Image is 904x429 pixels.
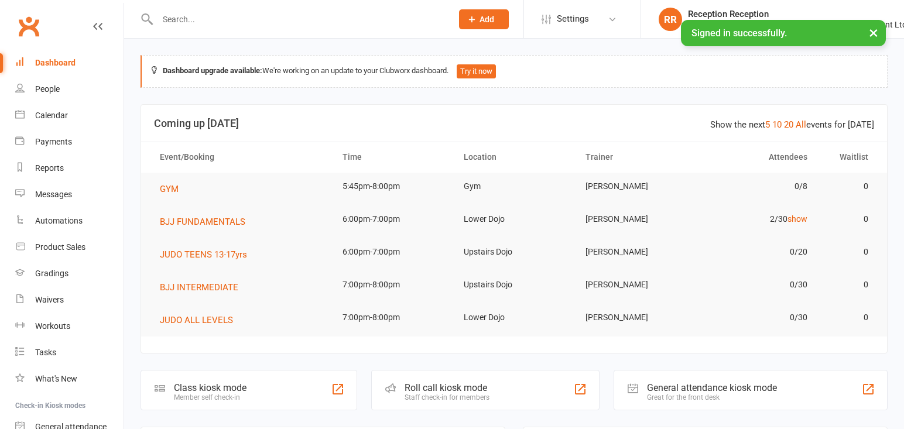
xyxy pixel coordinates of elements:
span: BJJ FUNDAMENTALS [160,217,245,227]
td: 0/8 [696,173,818,200]
span: JUDO TEENS 13-17yrs [160,249,247,260]
td: [PERSON_NAME] [575,304,697,331]
div: Tasks [35,348,56,357]
a: People [15,76,124,102]
div: RR [659,8,682,31]
a: What's New [15,366,124,392]
div: Roll call kiosk mode [405,382,489,393]
td: 5:45pm-8:00pm [332,173,454,200]
button: × [863,20,884,45]
th: Location [453,142,575,172]
span: BJJ INTERMEDIATE [160,282,238,293]
a: Reports [15,155,124,181]
div: Messages [35,190,72,199]
a: Clubworx [14,12,43,41]
a: Messages [15,181,124,208]
th: Event/Booking [149,142,332,172]
td: 0 [818,205,879,233]
button: JUDO TEENS 13-17yrs [160,248,255,262]
input: Search... [154,11,444,28]
button: Try it now [457,64,496,78]
td: [PERSON_NAME] [575,173,697,200]
td: 0 [818,271,879,298]
button: Add [459,9,509,29]
button: BJJ FUNDAMENTALS [160,215,254,229]
td: [PERSON_NAME] [575,238,697,266]
div: Reports [35,163,64,173]
span: GYM [160,184,179,194]
span: JUDO ALL LEVELS [160,315,233,325]
div: Member self check-in [174,393,246,401]
a: 10 [772,119,782,130]
div: What's New [35,374,77,383]
span: Settings [557,6,589,32]
a: Product Sales [15,234,124,260]
a: Payments [15,129,124,155]
td: Lower Dojo [453,205,575,233]
div: Calendar [35,111,68,120]
a: Tasks [15,339,124,366]
div: Payments [35,137,72,146]
a: Waivers [15,287,124,313]
td: 2/30 [696,205,818,233]
div: Product Sales [35,242,85,252]
div: Dashboard [35,58,76,67]
td: [PERSON_NAME] [575,271,697,298]
a: Gradings [15,260,124,287]
td: 7:00pm-8:00pm [332,304,454,331]
span: Add [480,15,494,24]
a: 5 [765,119,770,130]
span: Signed in successfully. [691,28,787,39]
div: Staff check-in for members [405,393,489,401]
a: Calendar [15,102,124,129]
div: Automations [35,216,83,225]
button: GYM [160,182,187,196]
a: Dashboard [15,50,124,76]
a: All [796,119,806,130]
td: 6:00pm-7:00pm [332,205,454,233]
div: Waivers [35,295,64,304]
th: Trainer [575,142,697,172]
div: General attendance kiosk mode [647,382,777,393]
button: JUDO ALL LEVELS [160,313,241,327]
strong: Dashboard upgrade available: [163,66,262,75]
td: Upstairs Dojo [453,271,575,298]
th: Attendees [696,142,818,172]
a: Automations [15,208,124,234]
div: Class kiosk mode [174,382,246,393]
td: 0/20 [696,238,818,266]
button: BJJ INTERMEDIATE [160,280,246,294]
div: Great for the front desk [647,393,777,401]
th: Time [332,142,454,172]
th: Waitlist [818,142,879,172]
div: Show the next events for [DATE] [710,118,874,132]
td: 7:00pm-8:00pm [332,271,454,298]
div: Gradings [35,269,69,278]
td: Lower Dojo [453,304,575,331]
td: [PERSON_NAME] [575,205,697,233]
td: Gym [453,173,575,200]
div: We're working on an update to your Clubworx dashboard. [141,55,888,88]
td: 0 [818,173,879,200]
div: Workouts [35,321,70,331]
td: Upstairs Dojo [453,238,575,266]
td: 0 [818,304,879,331]
a: Workouts [15,313,124,339]
td: 0/30 [696,304,818,331]
a: show [787,214,807,224]
td: 6:00pm-7:00pm [332,238,454,266]
td: 0/30 [696,271,818,298]
div: People [35,84,60,94]
td: 0 [818,238,879,266]
h3: Coming up [DATE] [154,118,874,129]
a: 20 [784,119,793,130]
